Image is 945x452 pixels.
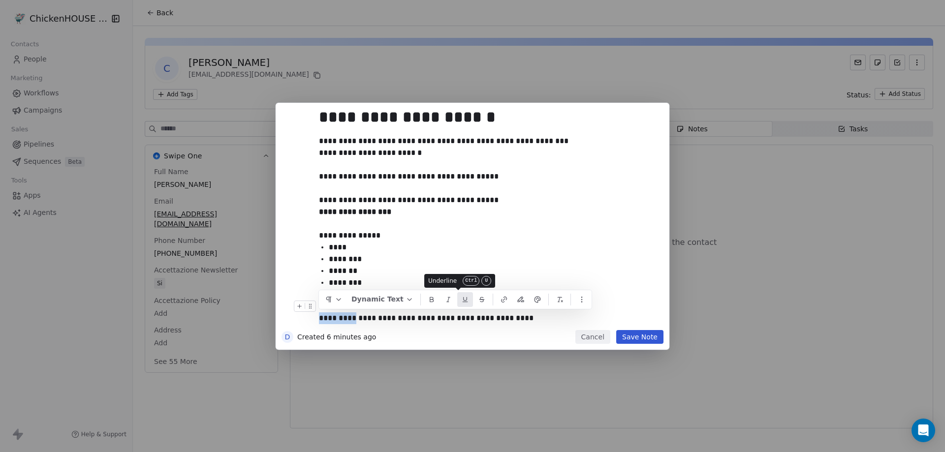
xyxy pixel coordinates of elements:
[282,331,293,343] span: D
[616,330,663,344] button: Save Note
[481,276,491,286] kbd: U
[347,292,417,307] button: Dynamic Text
[297,332,376,342] span: Created 6 minutes ago
[428,277,457,285] span: Underline
[463,276,479,286] kbd: Ctrl
[575,330,610,344] button: Cancel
